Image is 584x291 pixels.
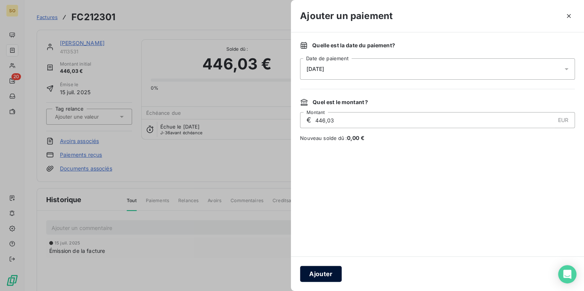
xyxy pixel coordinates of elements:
span: 0,00 € [347,135,365,141]
span: Nouveau solde dû : [300,134,575,142]
button: Ajouter [300,266,342,282]
span: [DATE] [307,66,324,72]
span: Quel est le montant ? [313,98,368,106]
span: Quelle est la date du paiement ? [312,42,395,49]
h3: Ajouter un paiement [300,9,393,23]
div: Open Intercom Messenger [558,265,576,283]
